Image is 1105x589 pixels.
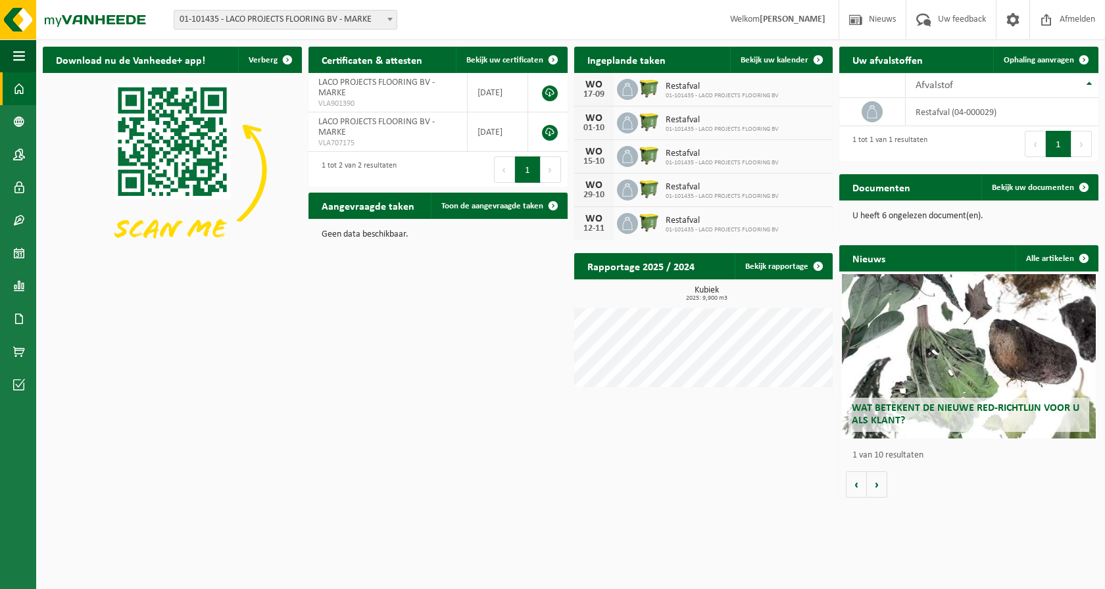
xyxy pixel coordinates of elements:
[574,253,708,279] h2: Rapportage 2025 / 2024
[666,159,779,167] span: 01-101435 - LACO PROJECTS FLOORING BV
[666,126,779,133] span: 01-101435 - LACO PROJECTS FLOORING BV
[906,98,1098,126] td: restafval (04-000029)
[839,245,898,271] h2: Nieuws
[43,73,302,267] img: Download de VHEPlus App
[581,214,607,224] div: WO
[322,230,554,239] p: Geen data beschikbaar.
[666,115,779,126] span: Restafval
[846,471,867,498] button: Vorige
[981,174,1097,200] a: Bekijk uw documenten
[666,92,779,100] span: 01-101435 - LACO PROJECTS FLOORING BV
[494,156,515,183] button: Previous
[456,47,566,73] a: Bekijk uw certificaten
[468,112,528,152] td: [DATE]
[581,295,833,302] span: 2025: 9,900 m3
[638,144,660,166] img: WB-1100-HPE-GN-50
[581,180,607,191] div: WO
[735,253,831,279] a: Bekijk rapportage
[574,47,679,72] h2: Ingeplande taken
[1071,131,1092,157] button: Next
[431,193,566,219] a: Toon de aangevraagde taken
[730,47,831,73] a: Bekijk uw kalender
[666,149,779,159] span: Restafval
[666,216,779,226] span: Restafval
[318,78,435,98] span: LACO PROJECTS FLOORING BV - MARKE
[581,286,833,302] h3: Kubiek
[581,157,607,166] div: 15-10
[638,110,660,133] img: WB-1100-HPE-GN-50
[638,211,660,233] img: WB-1100-HPE-GN-50
[318,99,458,109] span: VLA901390
[315,155,397,184] div: 1 tot 2 van 2 resultaten
[852,403,1079,426] span: Wat betekent de nieuwe RED-richtlijn voor u als klant?
[839,174,923,200] h2: Documenten
[308,47,435,72] h2: Certificaten & attesten
[666,226,779,234] span: 01-101435 - LACO PROJECTS FLOORING BV
[741,56,808,64] span: Bekijk uw kalender
[515,156,541,183] button: 1
[174,11,397,29] span: 01-101435 - LACO PROJECTS FLOORING BV - MARKE
[249,56,278,64] span: Verberg
[842,274,1096,438] a: Wat betekent de nieuwe RED-richtlijn voor u als klant?
[638,77,660,99] img: WB-1100-HPE-GN-50
[1025,131,1046,157] button: Previous
[852,451,1092,460] p: 1 van 10 resultaten
[318,117,435,137] span: LACO PROJECTS FLOORING BV - MARKE
[852,212,1085,221] p: U heeft 6 ongelezen document(en).
[581,80,607,90] div: WO
[846,130,927,158] div: 1 tot 1 van 1 resultaten
[839,47,936,72] h2: Uw afvalstoffen
[1004,56,1074,64] span: Ophaling aanvragen
[581,191,607,200] div: 29-10
[466,56,543,64] span: Bekijk uw certificaten
[666,82,779,92] span: Restafval
[581,147,607,157] div: WO
[1046,131,1071,157] button: 1
[318,138,458,149] span: VLA707175
[992,183,1074,192] span: Bekijk uw documenten
[174,10,397,30] span: 01-101435 - LACO PROJECTS FLOORING BV - MARKE
[1016,245,1097,271] a: Alle artikelen
[238,47,301,73] button: Verberg
[43,47,218,72] h2: Download nu de Vanheede+ app!
[916,80,953,91] span: Afvalstof
[993,47,1097,73] a: Ophaling aanvragen
[581,113,607,124] div: WO
[760,14,825,24] strong: [PERSON_NAME]
[638,177,660,200] img: WB-1100-HPE-GN-50
[666,193,779,200] span: 01-101435 - LACO PROJECTS FLOORING BV
[308,193,428,218] h2: Aangevraagde taken
[441,202,543,210] span: Toon de aangevraagde taken
[581,224,607,233] div: 12-11
[468,73,528,112] td: [DATE]
[581,90,607,99] div: 17-09
[666,182,779,193] span: Restafval
[541,156,561,183] button: Next
[581,124,607,133] div: 01-10
[867,471,887,498] button: Volgende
